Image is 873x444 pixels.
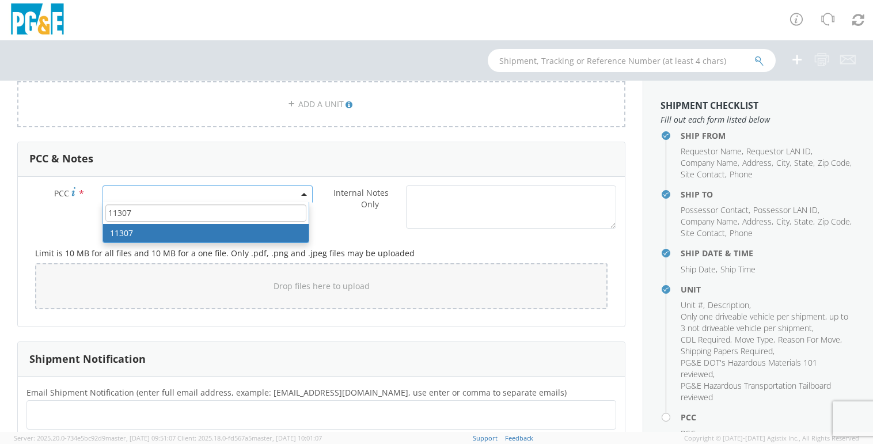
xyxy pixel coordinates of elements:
[681,169,727,180] li: ,
[54,188,69,199] span: PCC
[681,227,725,238] span: Site Contact
[681,157,739,169] li: ,
[681,146,743,157] li: ,
[661,114,856,126] span: Fill out each form listed below
[681,428,696,439] span: PCC
[818,157,850,168] span: Zip Code
[776,157,790,168] span: City
[681,131,856,140] h4: Ship From
[742,157,773,169] li: ,
[681,346,773,356] span: Shipping Papers Required
[681,204,750,216] li: ,
[661,99,758,112] strong: Shipment Checklist
[681,413,856,422] h4: PCC
[681,285,856,294] h4: Unit
[735,334,775,346] li: ,
[753,204,819,216] li: ,
[473,434,498,442] a: Support
[730,169,753,180] span: Phone
[742,157,772,168] span: Address
[103,224,309,242] li: 11307
[177,434,322,442] span: Client: 2025.18.0-fd567a5
[681,299,705,311] li: ,
[818,216,850,227] span: Zip Code
[681,227,727,239] li: ,
[9,3,66,37] img: pge-logo-06675f144f4cfa6a6814.png
[488,49,776,72] input: Shipment, Tracking or Reference Number (at least 4 chars)
[794,216,815,227] li: ,
[681,311,853,334] li: ,
[776,216,791,227] li: ,
[681,146,742,157] span: Requestor Name
[708,299,749,310] span: Description
[681,264,718,275] li: ,
[735,334,773,345] span: Move Type
[681,334,732,346] li: ,
[730,227,753,238] span: Phone
[681,311,848,333] span: Only one driveable vehicle per shipment, up to 3 not driveable vehicle per shipment
[26,387,567,398] span: Email Shipment Notification (enter full email address, example: jdoe01@agistix.com, use enter or ...
[818,216,852,227] li: ,
[681,216,738,227] span: Company Name
[681,216,739,227] li: ,
[753,204,818,215] span: Possessor LAN ID
[681,346,775,357] li: ,
[35,249,608,257] h5: Limit is 10 MB for all files and 10 MB for a one file. Only .pdf, .png and .jpeg files may be upl...
[681,204,749,215] span: Possessor Contact
[818,157,852,169] li: ,
[794,157,815,169] li: ,
[776,157,791,169] li: ,
[29,354,146,365] h3: Shipment Notification
[274,280,370,291] span: Drop files here to upload
[14,434,176,442] span: Server: 2025.20.0-734e5bc92d9
[681,190,856,199] h4: Ship To
[29,153,93,165] h3: PCC & Notes
[681,157,738,168] span: Company Name
[505,434,533,442] a: Feedback
[681,334,730,345] span: CDL Required
[778,334,840,345] span: Reason For Move
[708,299,751,311] li: ,
[105,434,176,442] span: master, [DATE] 09:51:07
[794,157,813,168] span: State
[681,249,856,257] h4: Ship Date & Time
[684,434,859,443] span: Copyright © [DATE]-[DATE] Agistix Inc., All Rights Reserved
[333,187,389,210] span: Internal Notes Only
[742,216,773,227] li: ,
[252,434,322,442] span: master, [DATE] 10:01:07
[746,146,811,157] span: Requestor LAN ID
[681,380,831,403] span: PG&E Hazardous Transportation Tailboard reviewed
[681,264,716,275] span: Ship Date
[720,264,756,275] span: Ship Time
[794,216,813,227] span: State
[776,216,790,227] span: City
[746,146,813,157] li: ,
[681,357,853,380] li: ,
[681,169,725,180] span: Site Contact
[681,357,817,380] span: PG&E DOT's Hazardous Materials 101 reviewed
[742,216,772,227] span: Address
[681,299,703,310] span: Unit #
[778,334,842,346] li: ,
[17,81,625,127] a: ADD A UNIT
